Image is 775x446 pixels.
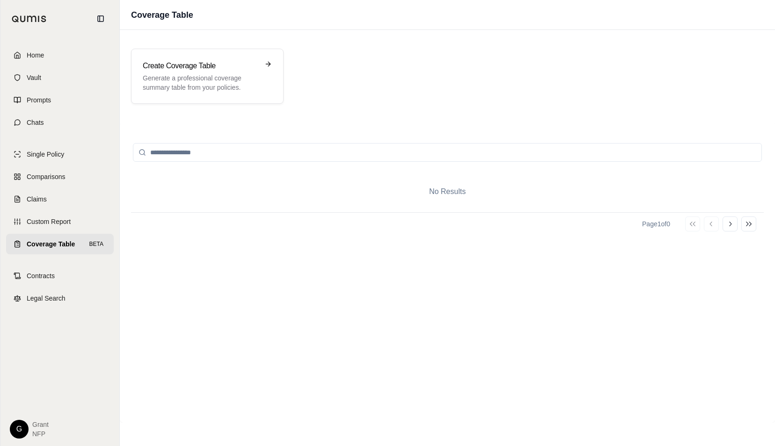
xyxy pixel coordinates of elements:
p: Generate a professional coverage summary table from your policies. [143,73,259,92]
span: BETA [87,239,106,249]
span: Single Policy [27,150,64,159]
span: Coverage Table [27,239,75,249]
button: Collapse sidebar [93,11,108,26]
span: Custom Report [27,217,71,226]
span: Vault [27,73,41,82]
span: Comparisons [27,172,65,181]
h1: Coverage Table [131,8,193,22]
span: Prompts [27,95,51,105]
a: Legal Search [6,288,114,309]
a: Single Policy [6,144,114,165]
a: Chats [6,112,114,133]
span: Legal Search [27,294,66,303]
span: Home [27,50,44,60]
a: Custom Report [6,211,114,232]
a: Home [6,45,114,65]
h3: Create Coverage Table [143,60,259,72]
span: Contracts [27,271,55,281]
span: NFP [32,429,49,439]
div: G [10,420,29,439]
a: Prompts [6,90,114,110]
span: Grant [32,420,49,429]
img: Qumis Logo [12,15,47,22]
a: Vault [6,67,114,88]
a: Contracts [6,266,114,286]
span: Claims [27,194,47,204]
a: Claims [6,189,114,209]
div: No Results [131,171,764,212]
a: Coverage TableBETA [6,234,114,254]
a: Comparisons [6,166,114,187]
span: Chats [27,118,44,127]
div: Page 1 of 0 [642,219,670,229]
